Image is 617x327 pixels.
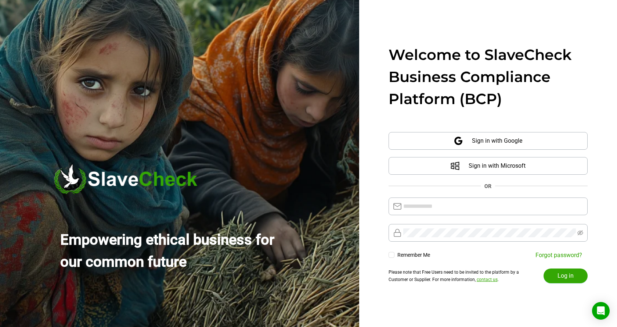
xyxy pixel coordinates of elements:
div: Open Intercom Messenger [592,302,610,320]
button: Log in [544,269,588,283]
span: Sign in with Microsoft [469,157,526,175]
a: contact us [477,277,498,282]
span: eye-invisible [577,230,583,236]
button: Sign in with Microsoft [389,157,588,175]
span: windows [450,161,460,171]
span: Please note that Free Users need to be invited to the platform by a Customer or Supplier. For mor... [389,270,519,282]
span: Log in [558,271,574,280]
div: Empowering ethical business for our common future [60,229,290,273]
div: OR [484,182,491,190]
span: google [454,136,463,146]
button: Sign in with Google [389,132,588,150]
span: Sign in with Google [472,132,522,150]
div: Welcome to SlaveCheck Business Compliance Platform (BCP) [389,44,588,110]
span: Remember Me [394,251,433,259]
a: Forgot password? [535,252,582,259]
